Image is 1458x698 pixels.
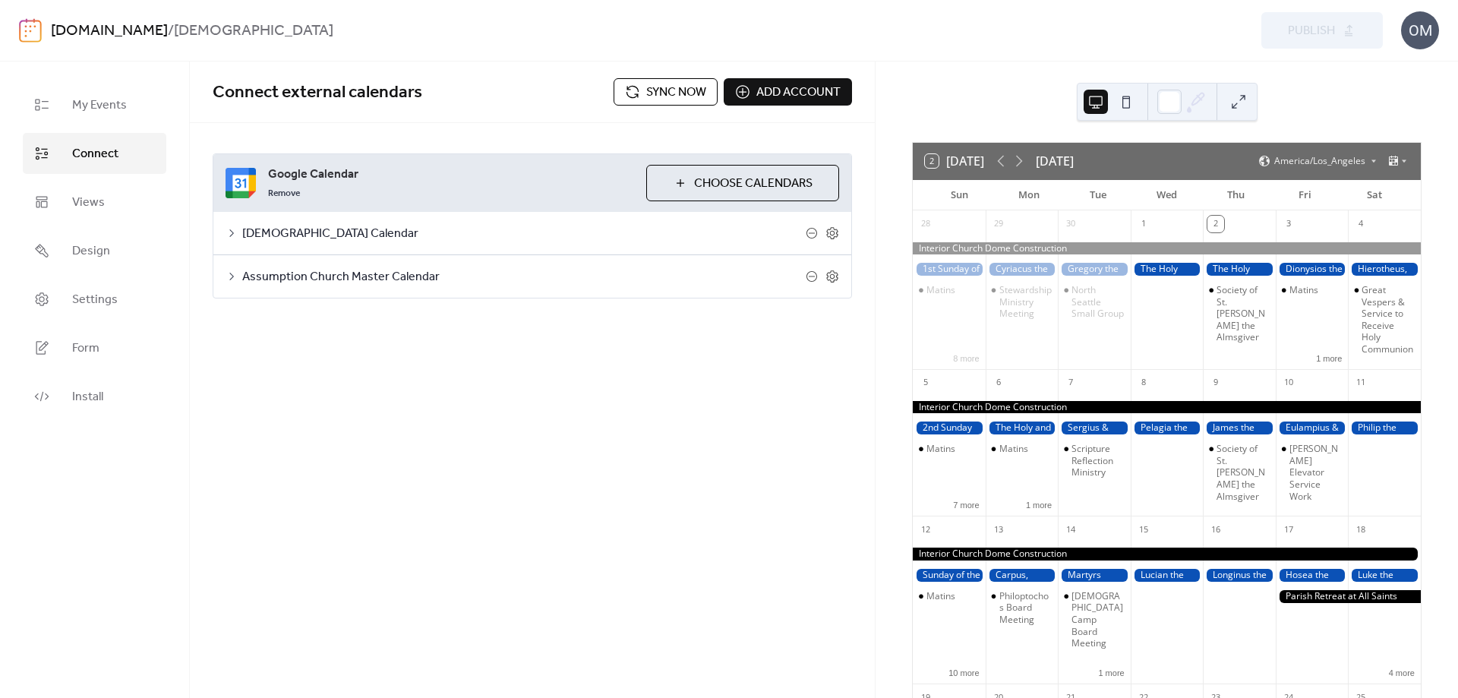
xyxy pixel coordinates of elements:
[913,569,986,582] div: Sunday of the 7th Ecumenical Council
[1020,497,1058,510] button: 1 more
[23,182,166,223] a: Views
[990,216,1007,232] div: 29
[1058,284,1131,320] div: North Seattle Small Group
[1274,156,1365,166] span: America/Los_Angeles
[242,268,806,286] span: Assumption Church Master Calendar
[1340,180,1409,210] div: Sat
[1348,569,1421,582] div: Luke the Evangelist
[917,374,934,391] div: 5
[917,216,934,232] div: 28
[1132,180,1201,210] div: Wed
[23,327,166,368] a: Form
[926,590,955,602] div: Matins
[1348,263,1421,276] div: Hierotheus, Bishop of Athens
[1135,374,1152,391] div: 8
[1058,263,1131,276] div: Gregory the Illuminator, Bishop of Armenia
[986,284,1059,320] div: Stewardship Ministry Meeting
[926,443,955,455] div: Matins
[1276,569,1349,582] div: Hosea the Prophet
[1276,284,1349,296] div: Matins
[999,284,1052,320] div: Stewardship Ministry Meeting
[947,497,985,510] button: 7 more
[1092,665,1130,678] button: 1 more
[1352,216,1369,232] div: 4
[213,76,422,109] span: Connect external calendars
[51,17,168,46] a: [DOMAIN_NAME]
[72,145,118,163] span: Connect
[926,284,955,296] div: Matins
[614,78,718,106] button: Sync now
[1203,443,1276,502] div: Society of St. John the Almsgiver
[917,521,934,538] div: 12
[999,590,1052,626] div: Philoptochos Board Meeting
[1276,443,1349,502] div: Otis Elevator Service Work
[1276,590,1421,603] div: Parish Retreat at All Saints Camp
[990,374,1007,391] div: 6
[1058,422,1131,434] div: Sergius & Bacchus the Great Martyrs of Syria
[986,443,1059,455] div: Matins
[1276,422,1349,434] div: Eulampius & Eulampia the Martyrs
[1131,569,1204,582] div: Lucian the Martyr of Antioch
[1280,521,1297,538] div: 17
[23,279,166,320] a: Settings
[913,443,986,455] div: Matins
[23,376,166,417] a: Install
[986,569,1059,582] div: Carpus, Papylus, Agathodorus, & Agathonica, the Martyrs of Pergamus
[1348,422,1421,434] div: Philip the Apostle of the 70, one of the 7 Deacons
[913,263,986,276] div: 1st Sunday of Luke
[990,521,1007,538] div: 13
[1071,284,1125,320] div: North Seattle Small Group
[1207,521,1224,538] div: 16
[1276,263,1349,276] div: Dionysios the Areopagite
[72,291,118,309] span: Settings
[756,84,841,102] span: Add account
[1062,521,1079,538] div: 14
[1058,569,1131,582] div: Martyrs Nazarius, Gervasius, Protasius, & Celsus
[1217,443,1270,502] div: Society of St. [PERSON_NAME] the Almsgiver
[72,242,110,261] span: Design
[19,18,42,43] img: logo
[986,590,1059,626] div: Philoptochos Board Meeting
[1280,374,1297,391] div: 10
[913,548,1421,561] div: Interior Church Dome Construction
[72,194,105,212] span: Views
[1131,263,1204,276] div: The Holy Protection of the Theotokos
[925,180,994,210] div: Sun
[1289,284,1318,296] div: Matins
[999,443,1028,455] div: Matins
[1058,443,1131,478] div: Scripture Reflection Ministry
[1207,216,1224,232] div: 2
[913,242,1421,255] div: Interior Church Dome Construction
[1207,374,1224,391] div: 9
[947,351,985,364] button: 8 more
[724,78,852,106] button: Add account
[913,422,986,434] div: 2nd Sunday of Luke
[1062,216,1079,232] div: 30
[1289,443,1343,502] div: [PERSON_NAME] Elevator Service Work
[1071,590,1125,649] div: [DEMOGRAPHIC_DATA] Camp Board Meeting
[1203,422,1276,434] div: James the Apostle, son of Alphaeus
[994,180,1063,210] div: Mon
[1036,152,1074,170] div: [DATE]
[72,340,99,358] span: Form
[1310,351,1348,364] button: 1 more
[1201,180,1270,210] div: Thu
[1217,284,1270,343] div: Society of St. [PERSON_NAME] the Almsgiver
[1203,263,1276,276] div: The Holy Hieromartyr Cyprian and the Virgin Martyr Justina
[23,133,166,174] a: Connect
[986,263,1059,276] div: Cyriacus the Hermit of Palestine
[1062,374,1079,391] div: 7
[913,401,1421,414] div: Interior Church Dome Construction
[1058,590,1131,649] div: All Saints Camp Board Meeting
[1203,569,1276,582] div: Longinus the Centurion
[942,665,985,678] button: 10 more
[1203,284,1276,343] div: Society of St. John the Almsgiver
[268,188,300,200] span: Remove
[72,388,103,406] span: Install
[1352,521,1369,538] div: 18
[1071,443,1125,478] div: Scripture Reflection Ministry
[1135,521,1152,538] div: 15
[646,84,706,102] span: Sync now
[226,168,256,198] img: google
[1348,284,1421,355] div: Great Vespers & Service to Receive Holy Communion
